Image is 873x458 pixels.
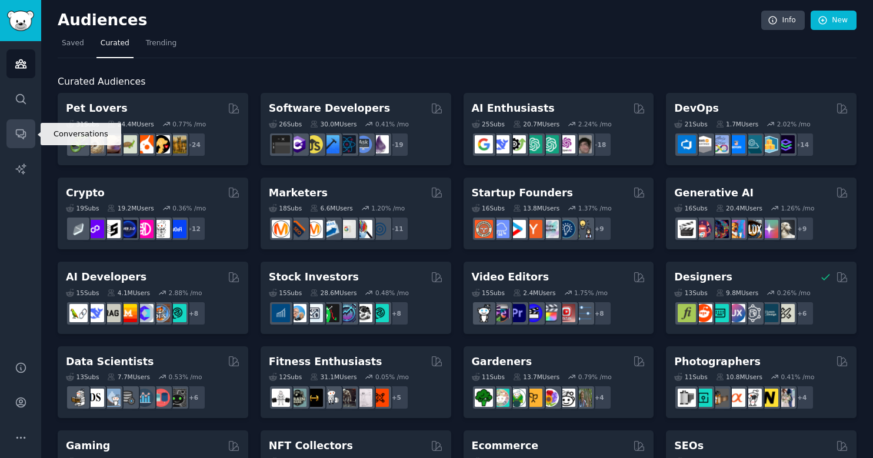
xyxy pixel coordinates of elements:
div: 11 Sub s [674,373,707,381]
img: ballpython [86,135,104,153]
div: + 9 [789,216,814,241]
img: learndesign [760,304,778,322]
div: 1.75 % /mo [574,289,608,297]
h2: Pet Lovers [66,101,128,116]
img: analog [678,389,696,407]
img: GoogleGeminiAI [475,135,493,153]
img: logodesign [694,304,712,322]
span: Curated [101,38,129,49]
img: AIDevelopersSociety [168,304,186,322]
img: technicalanalysis [371,304,389,322]
img: datascience [86,389,104,407]
div: 12 Sub s [269,373,302,381]
img: succulents [491,389,509,407]
img: OpenSourceAI [135,304,154,322]
img: typography [678,304,696,322]
div: 16 Sub s [674,204,707,212]
img: chatgpt_promptDesign [524,135,542,153]
h2: Gaming [66,439,110,453]
img: analytics [135,389,154,407]
img: growmybusiness [574,220,592,238]
img: weightroom [321,389,339,407]
img: finalcutpro [541,304,559,322]
div: 31 Sub s [66,120,99,128]
h2: SEOs [674,439,704,453]
div: 19.2M Users [107,204,154,212]
img: Entrepreneurship [557,220,575,238]
img: UrbanGardening [557,389,575,407]
div: 2.24 % /mo [578,120,612,128]
img: aws_cdk [760,135,778,153]
div: + 8 [587,301,612,326]
h2: Software Developers [269,101,390,116]
img: userexperience [744,304,762,322]
img: data [168,389,186,407]
div: + 19 [384,132,409,157]
img: StocksAndTrading [338,304,356,322]
img: software [272,135,290,153]
div: + 4 [789,385,814,410]
span: Curated Audiences [58,75,145,89]
img: aivideo [678,220,696,238]
h2: Designers [674,270,732,285]
img: AnalogCommunity [711,389,729,407]
div: + 4 [587,385,612,410]
img: canon [744,389,762,407]
img: Docker_DevOps [711,135,729,153]
div: 0.41 % /mo [375,120,409,128]
img: learnjavascript [305,135,323,153]
div: + 18 [587,132,612,157]
img: googleads [338,220,356,238]
h2: Stock Investors [269,270,359,285]
img: postproduction [574,304,592,322]
img: workout [305,389,323,407]
div: 1.37 % /mo [578,204,612,212]
img: AItoolsCatalog [508,135,526,153]
img: turtle [119,135,137,153]
img: dalle2 [694,220,712,238]
h2: DevOps [674,101,719,116]
img: vegetablegardening [475,389,493,407]
img: web3 [119,220,137,238]
div: 20.4M Users [716,204,762,212]
img: UXDesign [727,304,745,322]
img: OnlineMarketing [371,220,389,238]
img: 0xPolygon [86,220,104,238]
img: GymMotivation [288,389,306,407]
img: fitness30plus [338,389,356,407]
img: streetphotography [694,389,712,407]
img: PlatformEngineers [777,135,795,153]
img: MistralAI [119,304,137,322]
div: 19 Sub s [66,204,99,212]
img: bigseo [288,220,306,238]
img: EntrepreneurRideAlong [475,220,493,238]
img: Forex [305,304,323,322]
h2: Fitness Enthusiasts [269,355,382,369]
div: 25 Sub s [472,120,505,128]
div: 7.7M Users [107,373,150,381]
div: 0.77 % /mo [172,120,206,128]
img: LangChain [69,304,88,322]
img: GYM [272,389,290,407]
div: 1.7M Users [716,120,759,128]
a: Trending [142,34,181,58]
img: platformengineering [744,135,762,153]
img: MarketingResearch [354,220,372,238]
img: Trading [321,304,339,322]
img: azuredevops [678,135,696,153]
img: ValueInvesting [288,304,306,322]
div: 0.05 % /mo [375,373,409,381]
div: 13.8M Users [513,204,559,212]
h2: NFT Collectors [269,439,353,453]
div: + 12 [181,216,206,241]
div: 18 Sub s [269,204,302,212]
img: SavageGarden [508,389,526,407]
img: flowers [541,389,559,407]
div: 0.41 % /mo [781,373,814,381]
div: 13 Sub s [674,289,707,297]
img: GardenersWorld [574,389,592,407]
img: ArtificalIntelligence [574,135,592,153]
img: starryai [760,220,778,238]
img: cockatiel [135,135,154,153]
img: csharp [288,135,306,153]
